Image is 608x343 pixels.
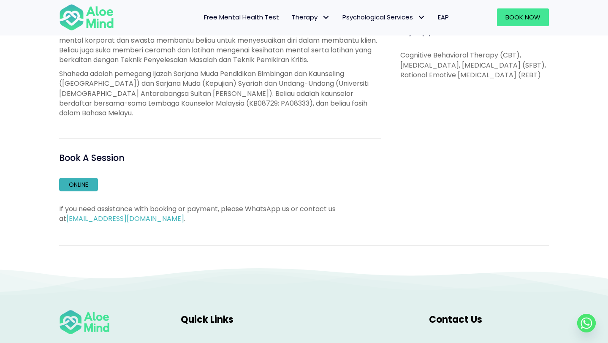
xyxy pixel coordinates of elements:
[438,13,449,22] span: EAP
[400,50,549,80] p: Cognitive Behavioral Therapy (CBT), [MEDICAL_DATA], [MEDICAL_DATA] (SFBT), Rational Emotive [MEDI...
[181,313,233,326] span: Quick Links
[198,8,285,26] a: Free Mental Health Test
[59,309,110,335] img: Aloe mind Logo
[336,8,432,26] a: Psychological ServicesPsychological Services: submenu
[342,13,425,22] span: Psychological Services
[320,11,332,24] span: Therapy: submenu
[204,13,279,22] span: Free Mental Health Test
[59,3,114,31] img: Aloe mind Logo
[577,314,596,332] a: Whatsapp
[497,8,549,26] a: Book Now
[66,214,184,223] a: [EMAIL_ADDRESS][DOMAIN_NAME]
[125,8,455,26] nav: Menu
[429,313,482,326] span: Contact Us
[59,178,98,191] a: Online
[59,25,377,65] span: . Pengalaman beliau dalam fasiliti-fasiliti kesihatan mental korporat dan swasta membantu beliau ...
[59,204,381,223] p: If you need assistance with booking or payment, please WhatsApp us or contact us at .
[59,69,369,118] span: Shaheda adalah pemegang Ijazah Sarjana Muda Pendidikan Bimbingan dan Kaunseling ([GEOGRAPHIC_DATA...
[415,11,427,24] span: Psychological Services: submenu
[285,8,336,26] a: TherapyTherapy: submenu
[505,13,540,22] span: Book Now
[59,152,125,164] span: Book A Session
[432,8,455,26] a: EAP
[292,13,330,22] span: Therapy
